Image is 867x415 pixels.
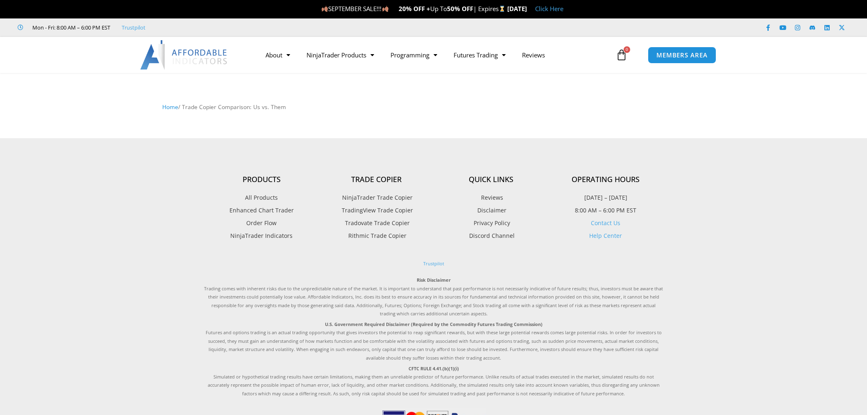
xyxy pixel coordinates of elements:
[423,260,444,267] a: Trustpilot
[204,175,319,184] h4: Products
[340,205,413,216] span: TradingView Trade Copier
[467,230,515,241] span: Discord Channel
[433,230,548,241] a: Discord Channel
[535,5,563,13] a: Click Here
[140,40,228,70] img: LogoAI | Affordable Indicators – NinjaTrader
[343,218,410,228] span: Tradovate Trade Copier
[346,230,406,241] span: Rithmic Trade Copier
[30,23,110,32] span: Mon - Fri: 8:00 AM – 6:00 PM EST
[589,232,622,239] a: Help Center
[499,6,505,12] img: ⌛
[229,205,294,216] span: Enhanced Chart Trader
[433,218,548,228] a: Privacy Policy
[162,102,705,112] nav: Breadcrumb
[204,218,319,228] a: Order Flow
[417,277,451,283] strong: Risk Disclaimer
[472,218,510,228] span: Privacy Policy
[340,192,413,203] span: NinjaTrader Trade Copier
[507,5,527,13] strong: [DATE]
[475,205,506,216] span: Disclaimer
[548,205,663,216] p: 8:00 AM – 6:00 PM EST
[624,46,630,53] span: 0
[479,192,503,203] span: Reviews
[257,46,614,64] nav: Menu
[204,230,319,241] a: NinjaTrader Indicators
[409,365,459,372] strong: CFTC RULE 4.41.(b)(1)(i)
[604,43,640,67] a: 0
[322,6,328,12] img: 🍂
[433,192,548,203] a: Reviews
[122,23,145,32] a: Trustpilot
[204,276,663,318] p: Trading comes with inherent risks due to the unpredictable nature of the market. It is important ...
[445,46,514,64] a: Futures Trading
[319,205,433,216] a: TradingView Trade Copier
[447,5,473,13] strong: 50% OFF
[382,6,388,12] img: 🍂
[298,46,382,64] a: NinjaTrader Products
[382,46,445,64] a: Programming
[319,192,433,203] a: NinjaTrader Trade Copier
[319,230,433,241] a: Rithmic Trade Copier
[230,230,293,241] span: NinjaTrader Indicators
[246,218,277,228] span: Order Flow
[204,320,663,362] p: Futures and options trading is an actual trading opportunity that gives investors the potential t...
[319,175,433,184] h4: Trade Copier
[433,205,548,216] a: Disclaimer
[325,321,542,327] strong: U.S. Government Required Disclaimer (Required by the Commodity Futures Trading Commission)
[399,5,430,13] strong: 20% OFF +
[591,219,620,227] a: Contact Us
[204,205,319,216] a: Enhanced Chart Trader
[204,365,663,398] p: Simulated or hypothetical trading results have certain limitations, making them an unreliable pre...
[548,192,663,203] p: [DATE] – [DATE]
[245,192,278,203] span: All Products
[257,46,298,64] a: About
[204,192,319,203] a: All Products
[514,46,553,64] a: Reviews
[548,175,663,184] h4: Operating Hours
[319,218,433,228] a: Tradovate Trade Copier
[162,103,178,111] a: Home
[321,5,507,13] span: SEPTEMBER SALE!!! Up To | Expires
[648,47,716,64] a: MEMBERS AREA
[433,175,548,184] h4: Quick Links
[656,52,708,58] span: MEMBERS AREA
